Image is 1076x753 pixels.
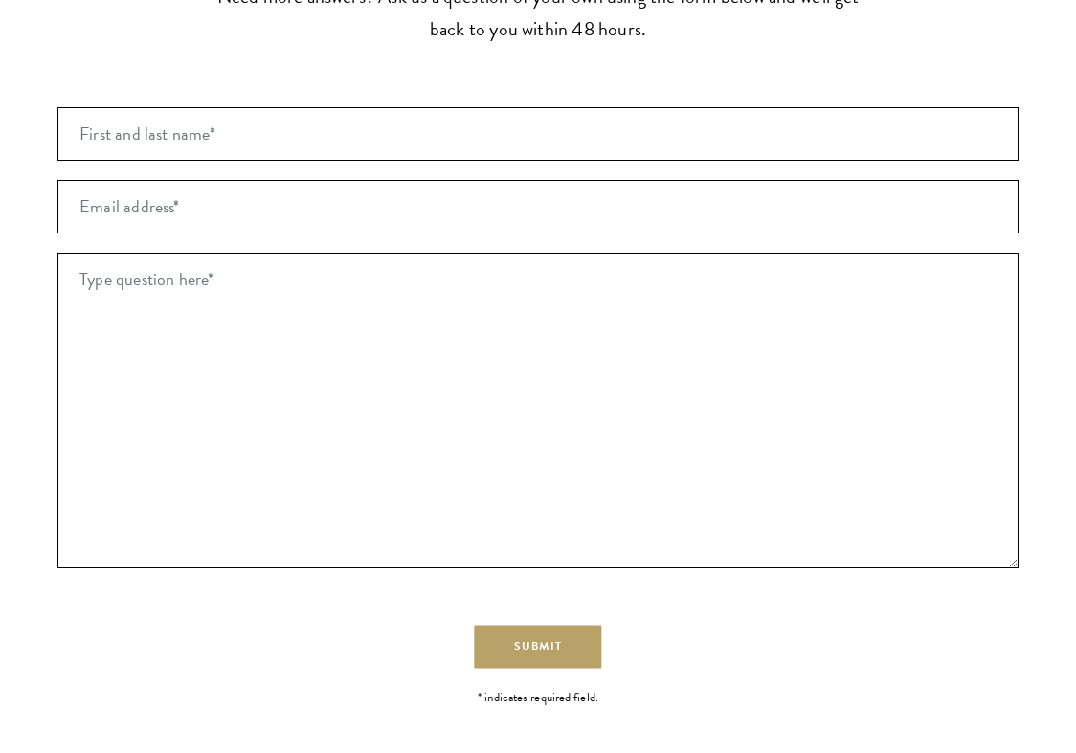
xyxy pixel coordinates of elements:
[57,107,1019,161] input: First and last name*
[514,637,561,654] span: Submit
[57,180,1019,233] input: Email address*
[57,688,1019,708] p: * indicates required field.
[474,626,601,669] button: Submit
